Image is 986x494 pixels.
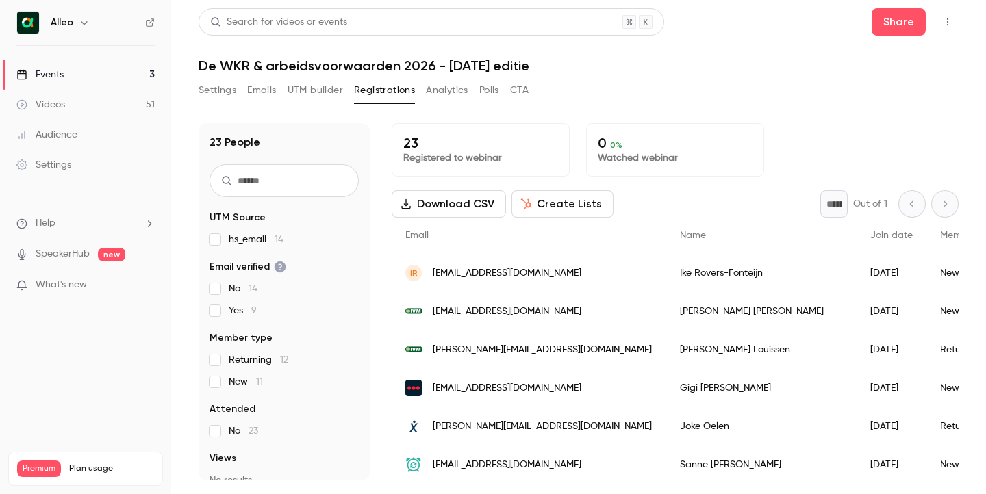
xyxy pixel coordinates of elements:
[229,375,263,389] span: New
[405,303,422,320] img: werkveilig.nl
[36,247,90,261] a: SpeakerHub
[598,151,753,165] p: Watched webinar
[251,306,257,315] span: 9
[405,231,429,240] span: Email
[210,331,273,345] span: Member type
[510,79,529,101] button: CTA
[598,135,753,151] p: 0
[210,260,286,274] span: Email verified
[210,452,236,465] span: Views
[870,231,913,240] span: Join date
[51,16,73,29] h6: Alleo
[666,369,857,407] div: Gigi [PERSON_NAME]
[288,79,343,101] button: UTM builder
[610,140,622,150] span: 0 %
[16,68,64,81] div: Events
[433,266,581,281] span: [EMAIL_ADDRESS][DOMAIN_NAME]
[249,284,257,294] span: 14
[199,79,236,101] button: Settings
[229,424,258,438] span: No
[17,460,61,477] span: Premium
[16,98,65,112] div: Videos
[36,278,87,292] span: What's new
[479,79,499,101] button: Polls
[403,151,558,165] p: Registered to webinar
[666,292,857,330] div: [PERSON_NAME] [PERSON_NAME]
[199,57,959,74] h1: De WKR & arbeidsvoorwaarden 2026 - [DATE] editie
[210,473,359,487] p: No results
[410,267,418,279] span: IR
[256,377,263,387] span: 11
[433,419,652,434] span: [PERSON_NAME][EMAIL_ADDRESS][DOMAIN_NAME]
[666,407,857,445] div: Joke Oelen
[405,418,422,434] img: flextender.nl
[249,426,258,436] span: 23
[857,330,926,369] div: [DATE]
[210,134,260,151] h1: 23 People
[680,231,706,240] span: Name
[857,254,926,292] div: [DATE]
[857,407,926,445] div: [DATE]
[853,197,887,211] p: Out of 1
[666,254,857,292] div: Ike Rovers-Fonteijn
[857,369,926,407] div: [DATE]
[229,304,257,317] span: Yes
[433,304,581,319] span: [EMAIL_ADDRESS][DOMAIN_NAME]
[16,158,71,172] div: Settings
[16,128,77,142] div: Audience
[247,79,276,101] button: Emails
[210,402,255,416] span: Attended
[17,12,39,34] img: Alleo
[405,456,422,473] img: opschudders.nl
[138,279,155,291] iframe: Noticeable Trigger
[69,463,154,474] span: Plan usage
[857,445,926,484] div: [DATE]
[426,79,468,101] button: Analytics
[229,233,283,246] span: hs_email
[511,190,614,218] button: Create Lists
[433,381,581,395] span: [EMAIL_ADDRESS][DOMAIN_NAME]
[433,458,581,472] span: [EMAIL_ADDRESS][DOMAIN_NAME]
[36,216,55,231] span: Help
[857,292,926,330] div: [DATE]
[872,8,926,36] button: Share
[405,341,422,358] img: werkveilig.nl
[392,190,506,218] button: Download CSV
[666,445,857,484] div: Sanne [PERSON_NAME]
[666,330,857,369] div: [PERSON_NAME] Louissen
[229,353,288,367] span: Returning
[280,355,288,365] span: 12
[433,343,652,357] span: [PERSON_NAME][EMAIL_ADDRESS][DOMAIN_NAME]
[16,216,155,231] li: help-dropdown-opener
[210,211,266,224] span: UTM Source
[405,380,422,396] img: securitas.nl
[229,282,257,296] span: No
[275,235,283,244] span: 14
[403,135,558,151] p: 23
[354,79,415,101] button: Registrations
[210,15,347,29] div: Search for videos or events
[98,248,125,261] span: new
